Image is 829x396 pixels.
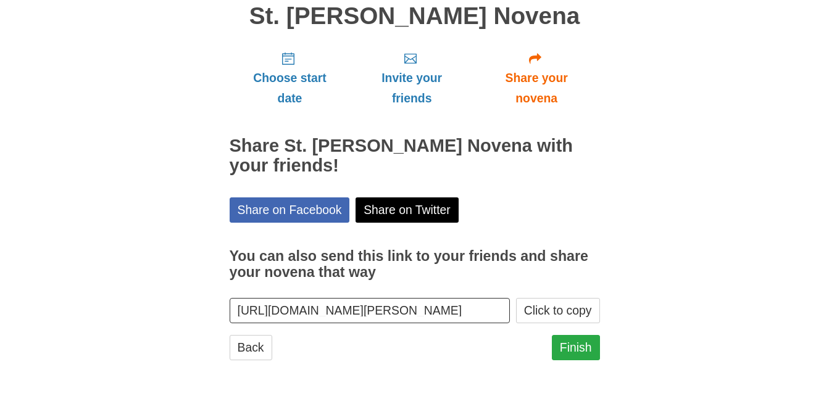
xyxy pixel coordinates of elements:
a: Finish [552,335,600,360]
a: Share your novena [473,41,600,115]
a: Share on Twitter [356,197,459,223]
a: Share on Facebook [230,197,350,223]
h2: Share St. [PERSON_NAME] Novena with your friends! [230,136,600,176]
button: Click to copy [516,298,600,323]
h3: You can also send this link to your friends and share your novena that way [230,249,600,280]
span: Choose start date [242,68,338,109]
a: Choose start date [230,41,351,115]
a: Invite your friends [350,41,473,115]
a: Back [230,335,272,360]
span: Share your novena [486,68,588,109]
h1: St. [PERSON_NAME] Novena [230,3,600,30]
span: Invite your friends [362,68,460,109]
